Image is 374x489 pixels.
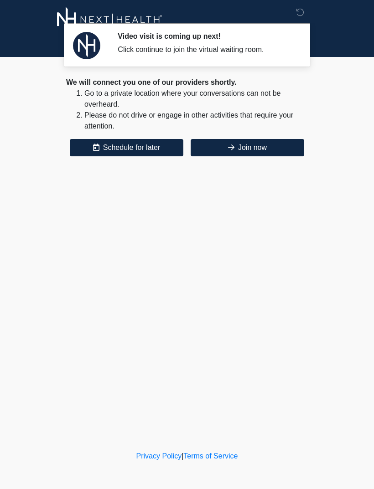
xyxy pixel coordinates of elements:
img: Agent Avatar [73,32,100,59]
li: Please do not drive or engage in other activities that require your attention. [84,110,308,132]
button: Join now [191,139,304,156]
div: We will connect you one of our providers shortly. [66,77,308,88]
button: Schedule for later [70,139,183,156]
a: | [182,452,183,460]
img: Next-Health Woodland Hills Logo [57,7,162,32]
div: Click continue to join the virtual waiting room. [118,44,294,55]
li: Go to a private location where your conversations can not be overheard. [84,88,308,110]
a: Privacy Policy [136,452,182,460]
a: Terms of Service [183,452,238,460]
